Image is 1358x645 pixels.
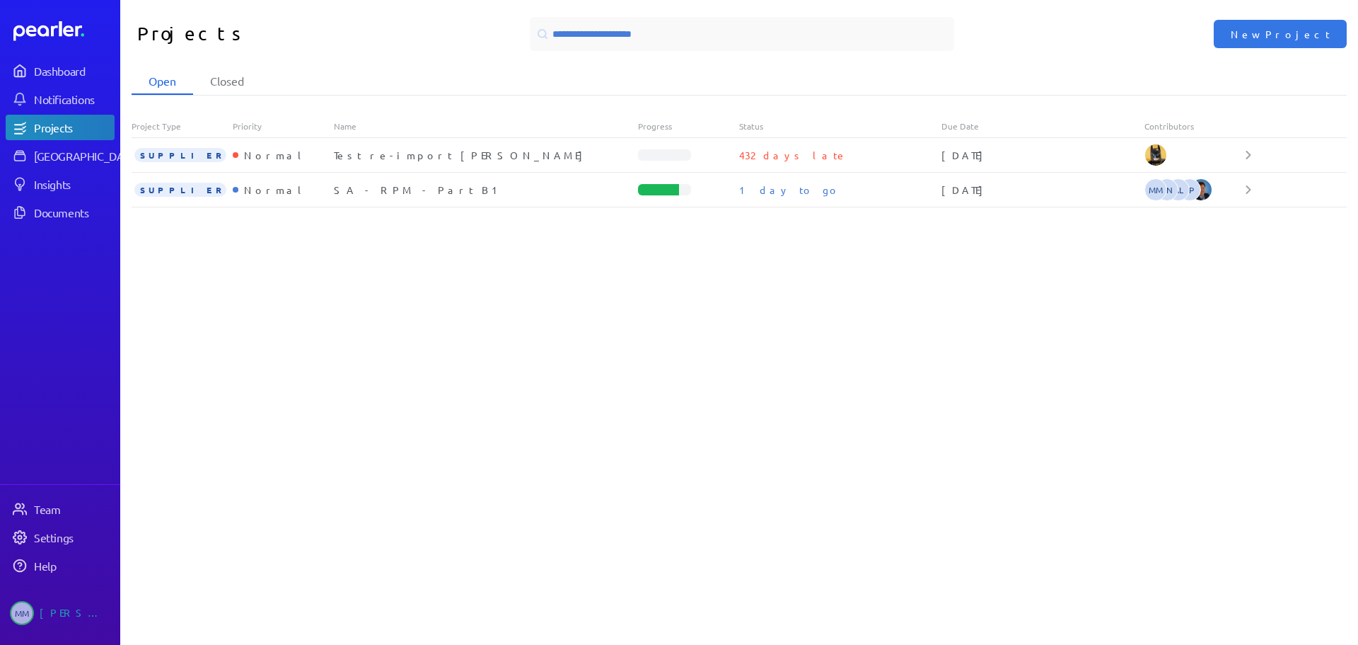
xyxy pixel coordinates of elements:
[134,148,226,162] span: SUPPLIER
[1190,178,1212,201] img: Sam Blight
[34,205,113,219] div: Documents
[739,183,840,197] p: 1 day to go
[638,120,739,132] div: Progress
[6,525,115,550] a: Settings
[334,183,638,197] div: SA - RPM - Part B1
[34,64,113,78] div: Dashboard
[233,120,334,132] div: Priority
[34,502,113,516] div: Team
[34,530,113,544] div: Settings
[6,200,115,225] a: Documents
[6,595,115,631] a: MM[PERSON_NAME]
[1144,144,1167,166] img: Tung Nguyen
[6,496,115,522] a: Team
[334,148,638,162] div: Test re-import [PERSON_NAME]
[134,183,226,197] span: SUPPLIER
[6,553,115,578] a: Help
[6,86,115,112] a: Notifications
[132,120,233,132] div: Project Type
[34,120,113,135] div: Projects
[6,143,115,169] a: [GEOGRAPHIC_DATA]
[40,601,110,625] div: [PERSON_NAME]
[1178,178,1201,201] span: Sarah Pendlebury
[334,120,638,132] div: Name
[238,183,307,197] div: Normal
[34,149,139,163] div: [GEOGRAPHIC_DATA]
[6,58,115,84] a: Dashboard
[1156,178,1178,201] span: Adam Nabali
[34,177,113,191] div: Insights
[941,120,1144,132] div: Due Date
[1144,120,1246,132] div: Contributors
[1214,20,1347,48] button: New Project
[238,148,307,162] div: Normal
[10,601,34,625] span: Michelle Manuel
[1231,27,1330,41] span: New Project
[941,183,1144,197] div: [DATE]
[1144,178,1167,201] span: Michelle Manuel
[739,148,847,162] p: 432 days late
[193,68,261,95] li: Closed
[6,171,115,197] a: Insights
[34,92,113,106] div: Notifications
[1167,178,1190,201] span: Alex Lupish
[137,17,430,51] h1: Projects
[941,148,1144,162] div: [DATE]
[13,21,115,41] a: Dashboard
[6,115,115,140] a: Projects
[34,559,113,573] div: Help
[739,120,941,132] div: Status
[132,68,193,95] li: Open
